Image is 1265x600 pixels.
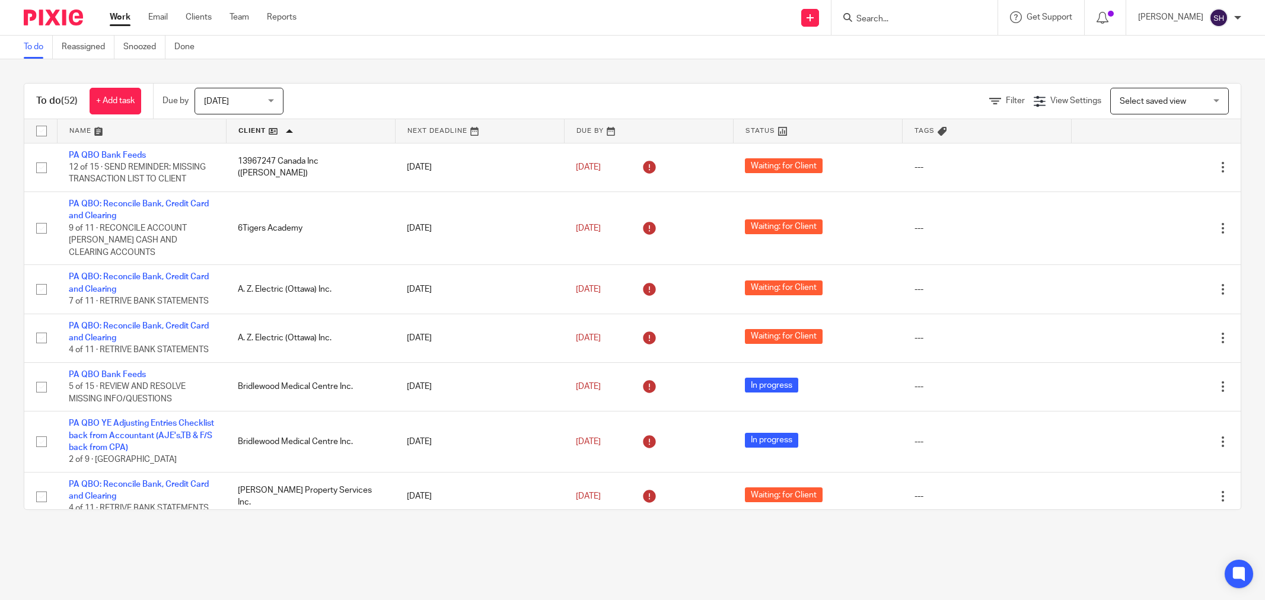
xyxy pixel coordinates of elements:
[110,11,130,23] a: Work
[69,346,209,354] span: 4 of 11 · RETRIVE BANK STATEMENTS
[69,505,209,513] span: 4 of 11 · RETRIVE BANK STATEMENTS
[576,163,601,171] span: [DATE]
[915,490,1060,502] div: ---
[395,143,564,192] td: [DATE]
[61,96,78,106] span: (52)
[69,322,209,342] a: PA QBO: Reconcile Bank, Credit Card and Clearing
[1027,13,1072,21] span: Get Support
[226,472,395,521] td: [PERSON_NAME] Property Services Inc.
[69,371,146,379] a: PA QBO Bank Feeds
[1050,97,1101,105] span: View Settings
[576,492,601,500] span: [DATE]
[69,151,146,159] a: PA QBO Bank Feeds
[230,11,249,23] a: Team
[745,433,798,448] span: In progress
[69,273,209,293] a: PA QBO: Reconcile Bank, Credit Card and Clearing
[915,283,1060,295] div: ---
[915,127,935,134] span: Tags
[1120,97,1186,106] span: Select saved view
[162,95,189,107] p: Due by
[174,36,203,59] a: Done
[226,265,395,314] td: A. Z. Electric (Ottawa) Inc.
[24,9,83,25] img: Pixie
[36,95,78,107] h1: To do
[395,472,564,521] td: [DATE]
[915,436,1060,448] div: ---
[204,97,229,106] span: [DATE]
[855,14,962,25] input: Search
[576,382,601,391] span: [DATE]
[123,36,165,59] a: Snoozed
[24,36,53,59] a: To do
[90,88,141,114] a: + Add task
[915,222,1060,234] div: ---
[69,163,206,184] span: 12 of 15 · SEND REMINDER: MISSING TRANSACTION LIST TO CLIENT
[1209,8,1228,27] img: svg%3E
[69,455,177,464] span: 2 of 9 · [GEOGRAPHIC_DATA]
[226,143,395,192] td: 13967247 Canada Inc ([PERSON_NAME])
[576,224,601,232] span: [DATE]
[915,381,1060,392] div: ---
[745,487,823,502] span: Waiting: for Client
[186,11,212,23] a: Clients
[69,382,186,403] span: 5 of 15 · REVIEW AND RESOLVE MISSING INFO/QUESTIONS
[69,200,209,220] a: PA QBO: Reconcile Bank, Credit Card and Clearing
[576,438,601,446] span: [DATE]
[226,314,395,362] td: A. Z. Electric (Ottawa) Inc.
[69,224,187,257] span: 9 of 11 · RECONCILE ACCOUNT [PERSON_NAME] CASH AND CLEARING ACCOUNTS
[226,411,395,473] td: Bridlewood Medical Centre Inc.
[745,219,823,234] span: Waiting: for Client
[915,332,1060,344] div: ---
[745,280,823,295] span: Waiting: for Client
[69,297,209,305] span: 7 of 11 · RETRIVE BANK STATEMENTS
[1006,97,1025,105] span: Filter
[915,161,1060,173] div: ---
[395,362,564,411] td: [DATE]
[576,334,601,342] span: [DATE]
[62,36,114,59] a: Reassigned
[69,419,214,452] a: PA QBO YE Adjusting Entries Checklist back from Accountant (AJE's,TB & F/S back from CPA)
[395,411,564,473] td: [DATE]
[745,378,798,392] span: In progress
[395,192,564,264] td: [DATE]
[395,265,564,314] td: [DATE]
[148,11,168,23] a: Email
[745,158,823,173] span: Waiting: for Client
[1138,11,1203,23] p: [PERSON_NAME]
[576,285,601,293] span: [DATE]
[395,314,564,362] td: [DATE]
[226,192,395,264] td: 6Tigers Academy
[267,11,297,23] a: Reports
[745,329,823,344] span: Waiting: for Client
[226,362,395,411] td: Bridlewood Medical Centre Inc.
[69,480,209,500] a: PA QBO: Reconcile Bank, Credit Card and Clearing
